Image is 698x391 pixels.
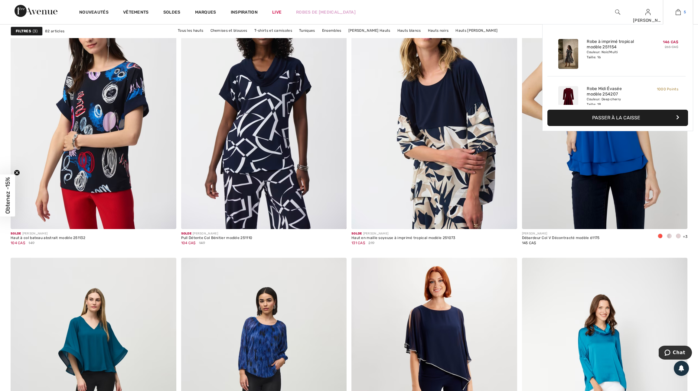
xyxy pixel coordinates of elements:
div: [PERSON_NAME] [181,231,253,236]
div: [PERSON_NAME] [633,17,663,24]
a: [PERSON_NAME] Hauts [345,27,393,34]
a: Marques [195,10,216,16]
span: 145 CA$ [522,241,536,245]
a: Hauts [PERSON_NAME] [452,27,501,34]
strong: Filtres [16,28,31,34]
a: 5 [663,8,693,16]
span: Solde [181,232,192,235]
a: Robes de [MEDICAL_DATA] [296,9,356,15]
div: Haut à col bateau abstrait modèle 251132 [11,236,85,240]
a: Live [272,9,282,15]
img: Robe Midi Évasée modèle 254207 [558,86,578,116]
iframe: Ouvre un widget dans lequel vous pouvez chatter avec l’un de nos agents [659,346,692,361]
div: Blush [665,231,674,241]
span: 1000 Points [657,87,678,91]
span: 104 CA$ [11,241,25,245]
span: +3 [683,234,687,239]
span: 104 CA$ [181,241,196,245]
span: 146 CA$ [663,40,678,44]
a: Tous les hauts [175,27,206,34]
span: 219 [368,240,374,246]
a: Soldes [163,10,181,16]
span: Obtenez -15% [4,177,11,214]
a: Hauts noirs [425,27,452,34]
div: Haut en maille soyeuse à imprimé tropical modèle 251073 [351,236,455,240]
img: recherche [615,8,620,16]
span: 149 [199,240,205,246]
div: [PERSON_NAME] [351,231,455,236]
img: Mes infos [645,8,651,16]
div: Pull Détente Col Bénitier modèle 251110 [181,236,253,240]
s: 265 CA$ [665,45,678,49]
span: 82 articles [45,28,64,34]
span: Solde [11,232,21,235]
a: Robe à imprimé tropical modèle 251154 [587,39,646,50]
a: T-shirts et camisoles [251,27,295,34]
img: 1ère Avenue [15,5,57,17]
span: 131 CA$ [351,241,365,245]
button: Passer à la caisse [547,110,688,126]
a: Nouveautés [79,10,109,16]
div: [PERSON_NAME] [522,231,600,236]
span: 3 [33,28,38,34]
a: Robe Midi Évasée modèle 254207 [587,86,646,97]
span: 5 [684,9,686,15]
button: Close teaser [14,170,20,176]
a: Vêtements [123,10,149,16]
div: Couleur: Noir/Multi Taille: 16 [587,50,646,60]
a: Se connecter [645,9,651,15]
img: Robe à imprimé tropical modèle 251154 [558,39,578,69]
div: [PERSON_NAME] [11,231,85,236]
span: 149 [28,240,34,246]
div: Fire [656,231,665,241]
div: Powder Blue [674,231,683,241]
div: Couleur: Deep cherry Taille: 18 [587,97,646,107]
a: Hauts blancs [394,27,424,34]
a: Ensembles [319,27,344,34]
a: Chemises et blouses [207,27,250,34]
span: Solde [351,232,362,235]
a: Tuniques [296,27,318,34]
span: Inspiration [231,10,258,16]
div: Débardeur Col V Décontracté modèle 61175 [522,236,600,240]
img: Mon panier [676,8,681,16]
